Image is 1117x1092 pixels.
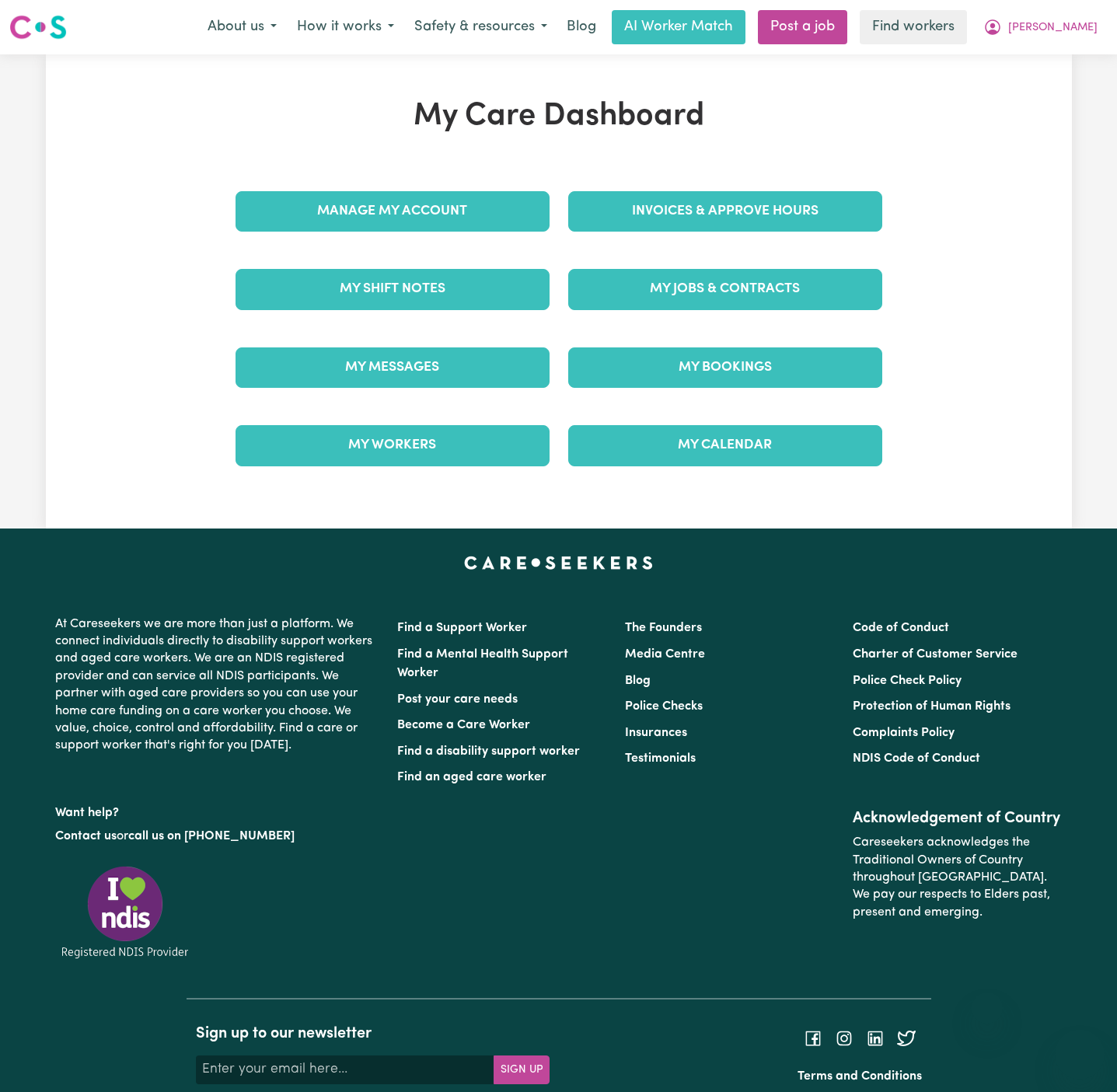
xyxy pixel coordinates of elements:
[397,771,546,783] a: Find an aged care worker
[860,10,967,44] a: Find workers
[625,700,703,713] a: Police Checks
[464,556,653,569] a: Careseekers home page
[853,828,1062,927] p: Careseekers acknowledges the Traditional Owners of Country throughout [GEOGRAPHIC_DATA]. We pay o...
[853,648,1018,661] a: Charter of Customer Service
[397,648,568,679] a: Find a Mental Health Support Worker
[494,1055,550,1083] button: Subscribe
[853,675,962,687] a: Police Check Policy
[196,1055,494,1083] input: Enter your email here...
[612,10,745,44] a: AI Worker Match
[973,11,1108,44] button: My Account
[236,191,550,232] a: Manage My Account
[853,752,980,765] a: NDIS Code of Conduct
[397,693,518,706] a: Post your care needs
[397,719,530,731] a: Become a Care Worker
[866,1031,885,1044] a: Follow Careseekers on LinkedIn
[568,269,882,309] a: My Jobs & Contracts
[798,1070,922,1083] a: Terms and Conditions
[568,425,882,466] a: My Calendar
[236,425,550,466] a: My Workers
[625,648,705,661] a: Media Centre
[9,9,67,45] a: Careseekers logo
[568,347,882,388] a: My Bookings
[55,609,379,761] p: At Careseekers we are more than just a platform. We connect individuals directly to disability su...
[196,1024,550,1043] h2: Sign up to our newsletter
[397,622,527,634] a: Find a Support Worker
[197,11,287,44] button: About us
[568,191,882,232] a: Invoices & Approve Hours
[835,1031,853,1044] a: Follow Careseekers on Instagram
[853,809,1062,828] h2: Acknowledgement of Country
[397,745,580,758] a: Find a disability support worker
[625,727,687,739] a: Insurances
[236,269,550,309] a: My Shift Notes
[226,98,892,135] h1: My Care Dashboard
[236,347,550,388] a: My Messages
[853,700,1011,713] a: Protection of Human Rights
[557,10,606,44] a: Blog
[625,622,702,634] a: The Founders
[625,675,651,687] a: Blog
[55,798,379,822] p: Want help?
[404,11,557,44] button: Safety & resources
[55,822,379,851] p: or
[972,993,1003,1024] iframe: Close message
[128,830,295,843] a: call us on [PHONE_NUMBER]
[55,830,117,843] a: Contact us
[9,13,67,41] img: Careseekers logo
[897,1031,916,1044] a: Follow Careseekers on Twitter
[804,1031,822,1044] a: Follow Careseekers on Facebook
[1055,1030,1105,1080] iframe: Button to launch messaging window
[853,727,955,739] a: Complaints Policy
[853,622,949,634] a: Code of Conduct
[625,752,696,765] a: Testimonials
[287,11,404,44] button: How it works
[1008,19,1098,37] span: [PERSON_NAME]
[55,863,195,961] img: Registered NDIS provider
[758,10,847,44] a: Post a job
